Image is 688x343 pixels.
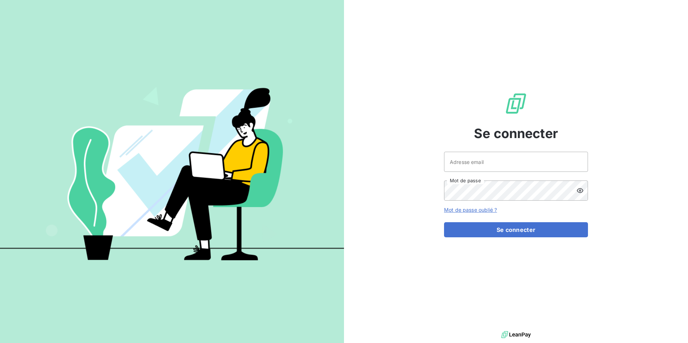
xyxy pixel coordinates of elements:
[474,124,558,143] span: Se connecter
[444,152,588,172] input: placeholder
[501,329,531,340] img: logo
[444,207,497,213] a: Mot de passe oublié ?
[504,92,528,115] img: Logo LeanPay
[444,222,588,237] button: Se connecter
